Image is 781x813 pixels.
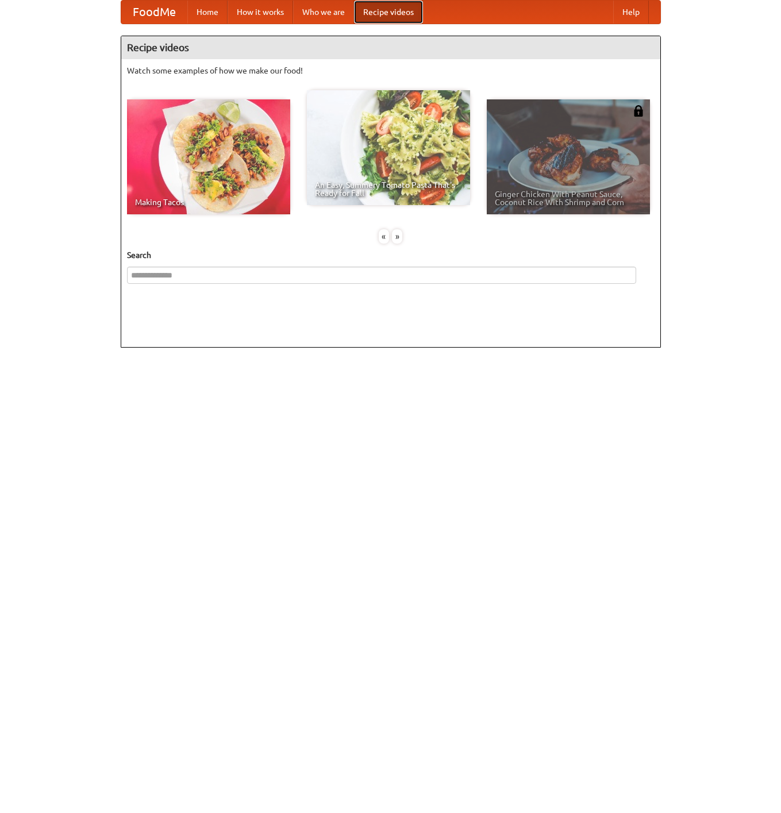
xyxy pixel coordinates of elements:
a: FoodMe [121,1,187,24]
div: » [392,229,402,244]
a: Home [187,1,228,24]
a: An Easy, Summery Tomato Pasta That's Ready for Fall [307,90,470,205]
div: « [379,229,389,244]
a: Recipe videos [354,1,423,24]
span: Making Tacos [135,198,282,206]
h4: Recipe videos [121,36,660,59]
a: How it works [228,1,293,24]
p: Watch some examples of how we make our food! [127,65,655,76]
span: An Easy, Summery Tomato Pasta That's Ready for Fall [315,181,462,197]
h5: Search [127,249,655,261]
a: Help [613,1,649,24]
img: 483408.png [633,105,644,117]
a: Who we are [293,1,354,24]
a: Making Tacos [127,99,290,214]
